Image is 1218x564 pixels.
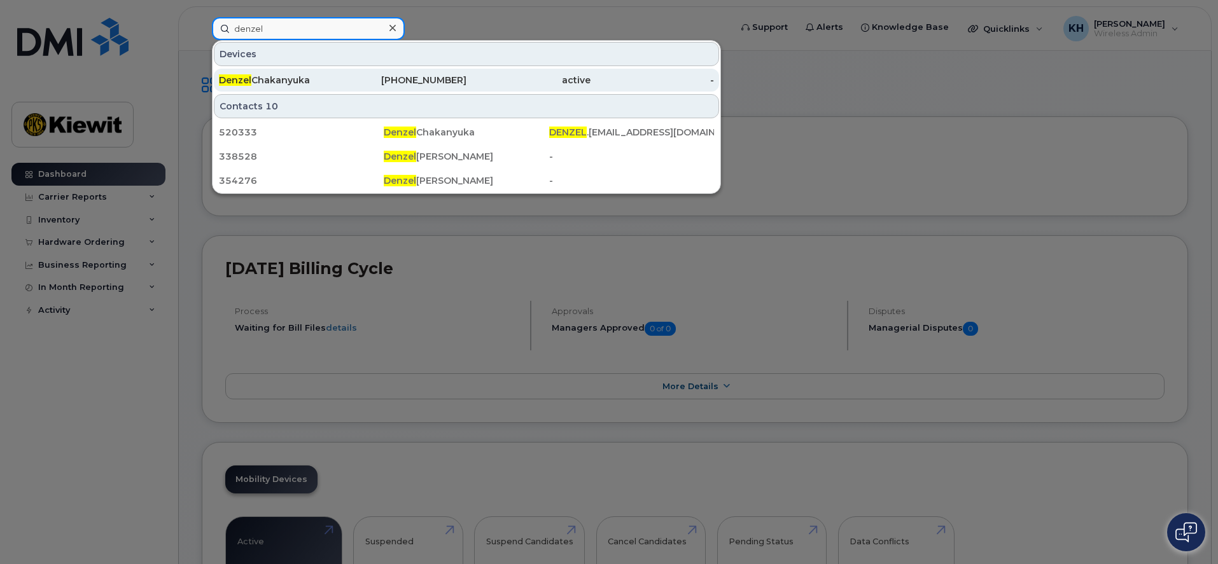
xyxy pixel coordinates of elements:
[549,150,714,163] div: -
[384,150,549,163] div: [PERSON_NAME]
[549,127,587,138] span: DENZEL
[219,74,251,86] span: Denzel
[343,74,467,86] div: [PHONE_NUMBER]
[219,74,343,86] div: Chakanyuka
[219,174,384,187] div: 354276
[384,174,549,187] div: [PERSON_NAME]
[384,151,416,162] span: Denzel
[1175,522,1197,542] img: Open chat
[265,100,278,113] span: 10
[214,169,719,192] a: 354276Denzel[PERSON_NAME]-
[214,145,719,168] a: 338528Denzel[PERSON_NAME]-
[384,175,416,186] span: Denzel
[219,126,384,139] div: 520333
[384,127,416,138] span: Denzel
[214,121,719,144] a: 520333DenzelChakanyukaDENZEL.[EMAIL_ADDRESS][DOMAIN_NAME]
[219,150,384,163] div: 338528
[549,126,714,139] div: .[EMAIL_ADDRESS][DOMAIN_NAME]
[214,42,719,66] div: Devices
[591,74,715,86] div: -
[549,174,714,187] div: -
[384,126,549,139] div: Chakanyuka
[214,69,719,92] a: DenzelChakanyuka[PHONE_NUMBER]active-
[466,74,591,86] div: active
[214,94,719,118] div: Contacts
